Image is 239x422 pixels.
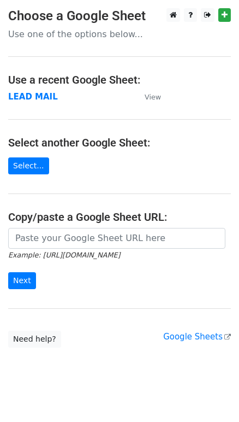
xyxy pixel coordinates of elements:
input: Paste your Google Sheet URL here [8,228,225,249]
small: Example: [URL][DOMAIN_NAME] [8,251,120,259]
a: Need help? [8,331,61,348]
small: View [145,93,161,101]
p: Use one of the options below... [8,28,231,40]
h3: Choose a Google Sheet [8,8,231,24]
a: Google Sheets [163,332,231,342]
a: LEAD MAIL [8,92,58,102]
a: View [134,92,161,102]
input: Next [8,272,36,289]
h4: Select another Google Sheet: [8,136,231,149]
h4: Copy/paste a Google Sheet URL: [8,210,231,224]
a: Select... [8,157,49,174]
h4: Use a recent Google Sheet: [8,73,231,86]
